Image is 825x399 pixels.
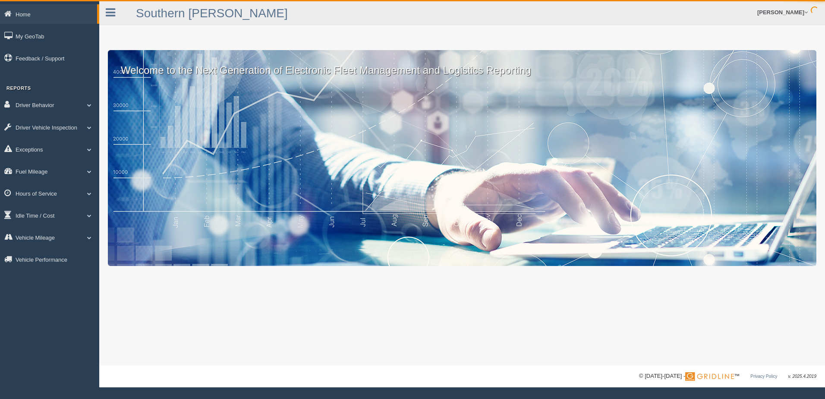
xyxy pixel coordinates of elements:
span: v. 2025.4.2019 [788,374,816,379]
a: Privacy Policy [750,374,777,379]
div: © [DATE]-[DATE] - ™ [639,372,816,381]
img: Gridline [685,372,734,381]
a: Southern [PERSON_NAME] [136,6,288,20]
p: Welcome to the Next Generation of Electronic Fleet Management and Logistics Reporting [108,50,816,78]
